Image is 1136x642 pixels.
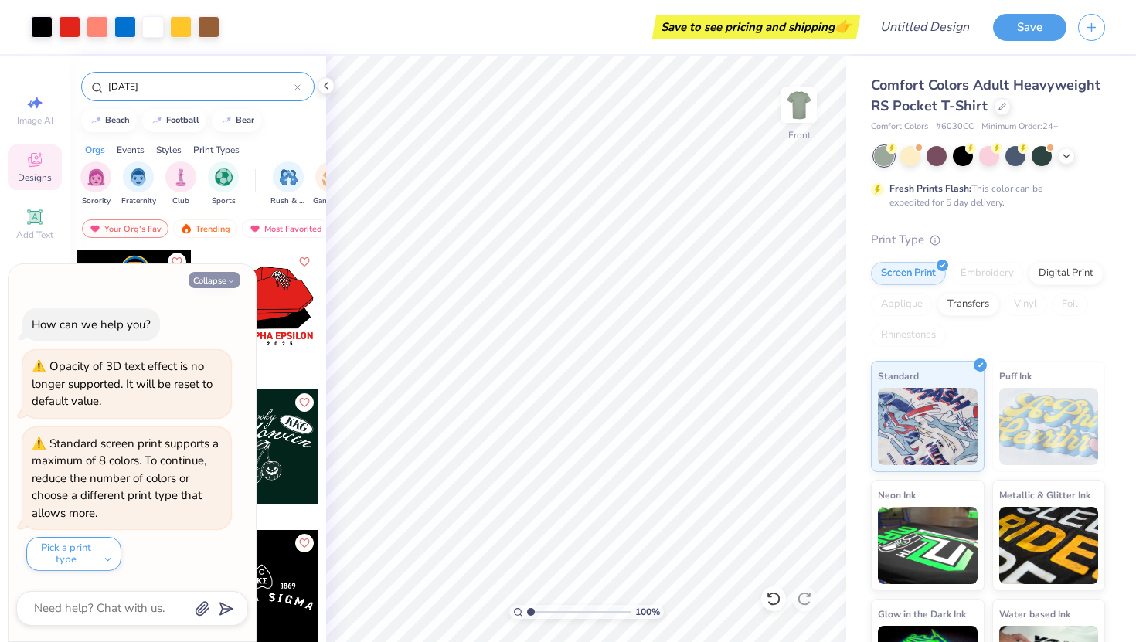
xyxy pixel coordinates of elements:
button: beach [81,109,137,132]
div: Opacity of 3D text effect is no longer supported. It will be reset to default value. [32,358,222,410]
span: Fraternity [121,195,156,207]
div: beach [105,116,130,124]
button: Pick a print type [26,537,121,571]
span: Minimum Order: 24 + [981,121,1059,134]
span: Standard [878,368,919,384]
div: filter for Game Day [313,161,349,207]
span: Designs [18,172,52,184]
span: Neon Ink [878,487,916,503]
div: Your Org's Fav [82,219,168,238]
span: Game Day [313,195,349,207]
span: Glow in the Dark Ink [878,606,966,622]
span: Image AI [17,114,53,127]
span: 👉 [835,17,852,36]
div: Standard screen print supports a maximum of 8 colors. To continue, reduce the number of colors or... [32,436,219,521]
img: Club Image [172,168,189,186]
button: bear [212,109,261,132]
div: bear [236,116,254,124]
input: Try "Alpha" [107,79,294,94]
div: filter for Club [165,161,196,207]
div: Events [117,143,145,157]
button: filter button [270,161,306,207]
button: filter button [121,161,156,207]
img: Puff Ink [999,388,1099,465]
span: Club [172,195,189,207]
div: filter for Rush & Bid [270,161,306,207]
div: Digital Print [1029,262,1104,285]
img: trend_line.gif [90,116,102,125]
div: This color can be expedited for 5 day delivery. [889,182,1080,209]
span: # 6030CC [936,121,974,134]
img: most_fav.gif [249,223,261,234]
button: Like [295,393,314,412]
img: Front [784,90,815,121]
div: filter for Sorority [80,161,111,207]
button: filter button [165,161,196,207]
button: football [142,109,206,132]
button: filter button [80,161,111,207]
div: filter for Sports [208,161,239,207]
img: trend_line.gif [151,116,163,125]
span: Water based Ink [999,606,1070,622]
span: Sorority [82,195,111,207]
div: Foil [1052,293,1088,316]
button: Save [993,14,1066,41]
div: Styles [156,143,182,157]
span: 100 % [635,605,660,619]
span: Add Text [16,229,53,241]
img: Standard [878,388,978,465]
span: Comfort Colors [871,121,928,134]
input: Untitled Design [868,12,981,42]
button: Like [295,253,314,271]
button: Like [295,534,314,552]
img: Sorority Image [87,168,105,186]
div: Rhinestones [871,324,946,347]
img: Game Day Image [322,168,340,186]
span: Rush & Bid [270,195,306,207]
div: How can we help you? [32,317,151,332]
div: Most Favorited [242,219,329,238]
div: football [166,116,199,124]
img: Neon Ink [878,507,978,584]
button: Like [168,253,186,271]
div: filter for Fraternity [121,161,156,207]
img: Fraternity Image [130,168,147,186]
div: Orgs [85,143,105,157]
div: Print Types [193,143,240,157]
button: filter button [208,161,239,207]
div: Screen Print [871,262,946,285]
img: most_fav.gif [89,223,101,234]
div: Vinyl [1004,293,1047,316]
span: Puff Ink [999,368,1032,384]
div: Transfers [937,293,999,316]
div: Save to see pricing and shipping [656,15,856,39]
img: trending.gif [180,223,192,234]
div: Print Type [871,231,1105,249]
div: Trending [173,219,237,238]
div: Front [788,128,811,142]
button: Collapse [189,272,240,288]
button: filter button [313,161,349,207]
img: trend_line.gif [220,116,233,125]
strong: Fresh Prints Flash: [889,182,971,195]
div: Applique [871,293,933,316]
img: Sports Image [215,168,233,186]
img: Rush & Bid Image [280,168,298,186]
span: Comfort Colors Adult Heavyweight RS Pocket T-Shirt [871,76,1100,115]
img: Metallic & Glitter Ink [999,507,1099,584]
span: Metallic & Glitter Ink [999,487,1090,503]
div: Embroidery [951,262,1024,285]
span: Sports [212,195,236,207]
